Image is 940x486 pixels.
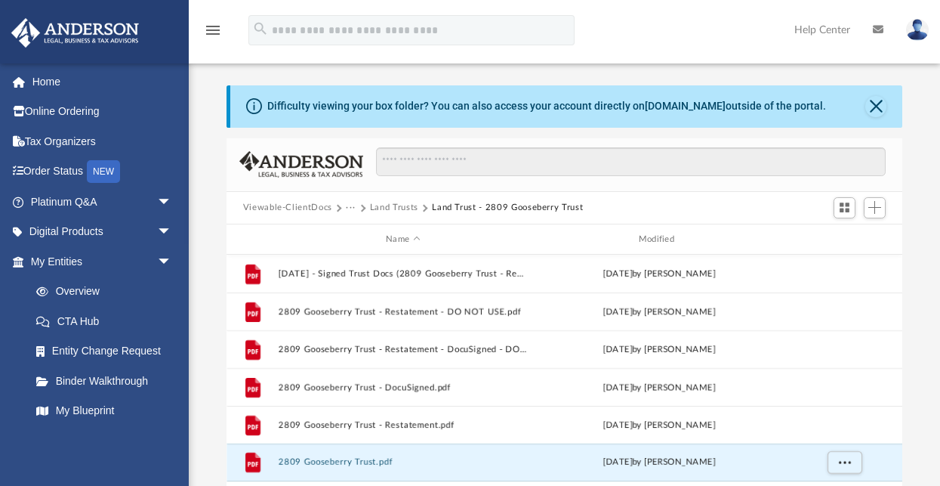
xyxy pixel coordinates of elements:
[21,426,195,456] a: Tax Due Dates
[21,306,195,336] a: CTA Hub
[432,201,583,215] button: Land Trust - 2809 Gooseberry Trust
[534,233,784,246] div: Modified
[252,20,269,37] i: search
[535,381,784,395] div: [DATE] by [PERSON_NAME]
[278,458,528,468] button: 2809 Gooseberry Trust.pdf
[535,457,784,470] div: [DATE] by [PERSON_NAME]
[278,382,528,392] button: 2809 Gooseberry Trust - DocuSigned.pdf
[11,156,195,187] a: Order StatusNEW
[204,29,222,39] a: menu
[278,307,528,317] button: 2809 Gooseberry Trust - Restatement - DO NOT USE.pdf
[11,187,195,217] a: Platinum Q&Aarrow_drop_down
[535,268,784,281] div: [DATE] by [PERSON_NAME]
[21,396,187,426] a: My Blueprint
[21,277,195,307] a: Overview
[864,197,886,218] button: Add
[11,217,195,247] a: Digital Productsarrow_drop_down
[7,18,143,48] img: Anderson Advisors Platinum Portal
[233,233,271,246] div: id
[11,97,195,127] a: Online Ordering
[267,98,826,114] div: Difficulty viewing your box folder? You can also access your account directly on outside of the p...
[906,19,929,41] img: User Pic
[535,343,784,357] div: [DATE] by [PERSON_NAME]
[834,197,856,218] button: Switch to Grid View
[278,420,528,430] button: 2809 Gooseberry Trust - Restatement.pdf
[645,100,726,112] a: [DOMAIN_NAME]
[11,246,195,277] a: My Entitiesarrow_drop_down
[370,201,418,215] button: Land Trusts
[21,336,195,367] a: Entity Change Request
[11,126,195,156] a: Tax Organizers
[87,160,120,183] div: NEW
[376,147,886,176] input: Search files and folders
[277,233,527,246] div: Name
[157,246,187,277] span: arrow_drop_down
[243,201,332,215] button: Viewable-ClientDocs
[278,345,528,354] button: 2809 Gooseberry Trust - Restatement - DocuSigned - DO NOT USE.pdf
[21,366,195,396] a: Binder Walkthrough
[346,201,356,215] button: ···
[278,269,528,279] button: [DATE] - Signed Trust Docs (2809 Gooseberry Trust - Restatement).pdf
[535,419,784,432] div: [DATE] by [PERSON_NAME]
[11,67,195,97] a: Home
[791,233,896,246] div: id
[157,217,187,248] span: arrow_drop_down
[204,21,222,39] i: menu
[157,187,187,218] span: arrow_drop_down
[535,305,784,319] div: [DATE] by [PERSON_NAME]
[865,96,886,117] button: Close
